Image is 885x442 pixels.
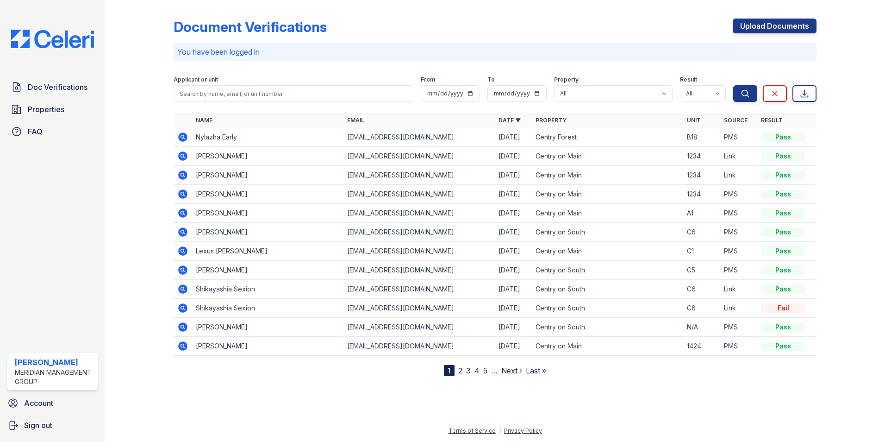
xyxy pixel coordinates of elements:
td: N/A [683,318,720,337]
td: [PERSON_NAME] [192,204,343,223]
td: 1234 [683,166,720,185]
td: Link [720,299,757,318]
div: 1 [444,365,455,376]
a: Privacy Policy [504,427,542,434]
a: Properties [7,100,98,119]
div: Pass [761,227,805,237]
td: Nylazha Early [192,128,343,147]
td: Shikayashia Sexion [192,299,343,318]
td: [PERSON_NAME] [192,261,343,280]
td: C5 [683,261,720,280]
a: Doc Verifications [7,78,98,96]
td: [DATE] [495,261,532,280]
div: Pass [761,265,805,275]
p: You have been logged in [177,46,813,57]
a: Date ▼ [499,117,521,124]
td: Centry on South [532,280,683,299]
td: [PERSON_NAME] [192,223,343,242]
td: Centry Forest [532,128,683,147]
div: Pass [761,189,805,199]
td: Link [720,280,757,299]
td: [EMAIL_ADDRESS][DOMAIN_NAME] [343,204,495,223]
div: Pass [761,246,805,256]
td: PMS [720,128,757,147]
td: PMS [720,318,757,337]
td: Link [720,166,757,185]
td: [DATE] [495,280,532,299]
td: [DATE] [495,318,532,337]
td: Centry on South [532,318,683,337]
td: A1 [683,204,720,223]
td: [DATE] [495,299,532,318]
div: Document Verifications [174,19,327,35]
td: Link [720,147,757,166]
td: B18 [683,128,720,147]
input: Search by name, email, or unit number [174,85,413,102]
td: Centry on Main [532,185,683,204]
span: Properties [28,104,64,115]
td: [DATE] [495,337,532,356]
td: [DATE] [495,185,532,204]
td: [EMAIL_ADDRESS][DOMAIN_NAME] [343,128,495,147]
span: Sign out [24,420,52,431]
td: [EMAIL_ADDRESS][DOMAIN_NAME] [343,261,495,280]
td: [EMAIL_ADDRESS][DOMAIN_NAME] [343,280,495,299]
div: [PERSON_NAME] [15,357,94,368]
div: Pass [761,133,805,142]
div: Pass [761,208,805,218]
td: PMS [720,242,757,261]
a: Name [196,117,212,124]
td: Centry on Main [532,147,683,166]
td: C6 [683,280,720,299]
a: Next › [501,366,522,375]
td: [PERSON_NAME] [192,337,343,356]
div: Pass [761,152,805,161]
a: 2 [458,366,462,375]
td: Centry on South [532,299,683,318]
td: [PERSON_NAME] [192,318,343,337]
a: 3 [466,366,471,375]
td: [EMAIL_ADDRESS][DOMAIN_NAME] [343,185,495,204]
span: FAQ [28,126,43,137]
img: CE_Logo_Blue-a8612792a0a2168367f1c8372b55b34899dd931a85d93a1a3d3e32e68fde9ad4.png [4,30,101,48]
td: [PERSON_NAME] [192,185,343,204]
td: Centry on Main [532,337,683,356]
td: PMS [720,337,757,356]
td: Centry on Main [532,166,683,185]
a: Result [761,117,783,124]
td: C1 [683,242,720,261]
td: Centry on Main [532,204,683,223]
span: Account [24,398,53,409]
td: [EMAIL_ADDRESS][DOMAIN_NAME] [343,299,495,318]
a: Sign out [4,416,101,435]
td: PMS [720,204,757,223]
td: [DATE] [495,147,532,166]
div: | [499,427,501,434]
td: [EMAIL_ADDRESS][DOMAIN_NAME] [343,166,495,185]
span: … [491,365,498,376]
td: PMS [720,223,757,242]
td: [DATE] [495,242,532,261]
td: C6 [683,223,720,242]
div: Fail [761,303,805,313]
td: C6 [683,299,720,318]
td: 1234 [683,147,720,166]
td: 1424 [683,337,720,356]
span: Doc Verifications [28,82,87,93]
td: Shikayashia Sexion [192,280,343,299]
a: Unit [687,117,701,124]
a: 5 [483,366,487,375]
label: From [421,76,435,83]
td: [DATE] [495,204,532,223]
label: Result [680,76,697,83]
td: [EMAIL_ADDRESS][DOMAIN_NAME] [343,242,495,261]
td: [PERSON_NAME] [192,147,343,166]
label: Property [554,76,579,83]
td: [DATE] [495,223,532,242]
a: Email [347,117,364,124]
td: PMS [720,261,757,280]
td: 1234 [683,185,720,204]
a: Account [4,394,101,412]
td: Centry on Main [532,242,683,261]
